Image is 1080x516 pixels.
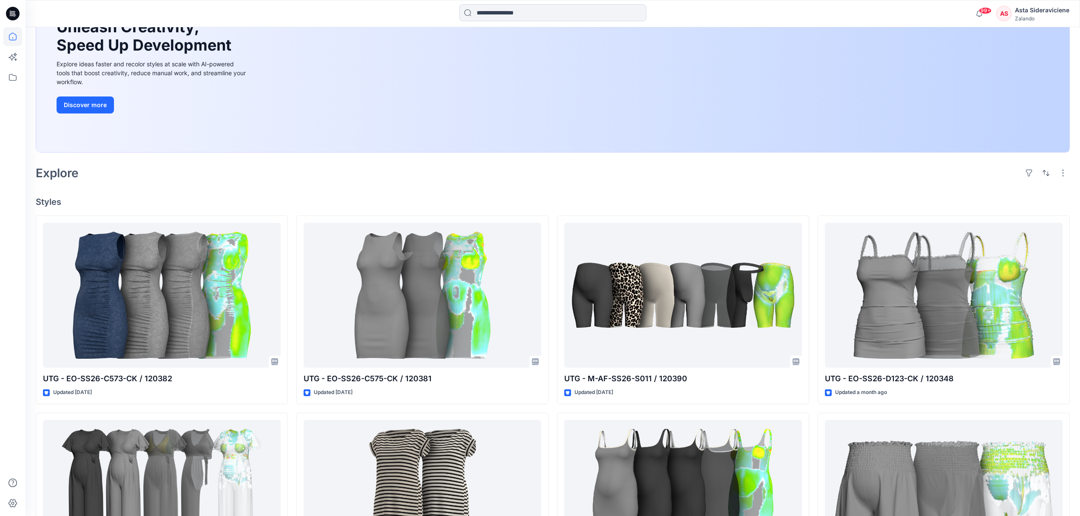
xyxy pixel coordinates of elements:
p: UTG - EO-SS26-C575-CK / 120381 [304,373,541,385]
a: UTG - EO-SS26-D123-CK / 120348 [825,223,1063,368]
p: UTG - M-AF-SS26-S011 / 120390 [564,373,802,385]
p: UTG - EO-SS26-D123-CK / 120348 [825,373,1063,385]
p: Updated [DATE] [53,388,92,397]
div: AS [996,6,1012,21]
h1: Unleash Creativity, Speed Up Development [57,18,235,54]
button: Discover more [57,96,114,113]
div: Explore ideas faster and recolor styles at scale with AI-powered tools that boost creativity, red... [57,60,248,86]
h2: Explore [36,166,79,180]
span: 99+ [979,7,992,14]
a: UTG - M-AF-SS26-S011 / 120390 [564,223,802,368]
p: Updated [DATE] [314,388,352,397]
p: UTG - EO-SS26-C573-CK / 120382 [43,373,281,385]
a: Discover more [57,96,248,113]
a: UTG - EO-SS26-C573-CK / 120382 [43,223,281,368]
div: Asta Sideraviciene [1015,5,1069,15]
p: Updated a month ago [835,388,887,397]
div: Zalando [1015,15,1069,22]
h4: Styles [36,197,1070,207]
p: Updated [DATE] [574,388,613,397]
a: UTG - EO-SS26-C575-CK / 120381 [304,223,541,368]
